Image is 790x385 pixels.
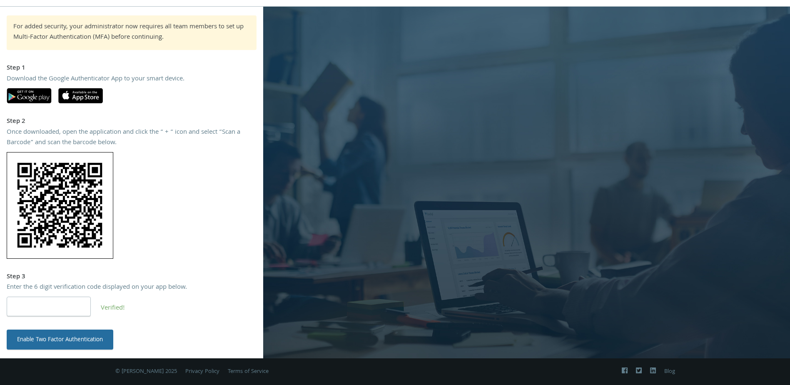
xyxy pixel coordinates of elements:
div: Once downloaded, open the application and click the “ + “ icon and select “Scan a Barcode” and sc... [7,127,257,149]
div: Enter the 6 digit verification code displayed on your app below. [7,282,257,293]
img: +SGis6czmrmgAAAABJRU5ErkJggg== [7,152,113,259]
div: For added security, your administrator now requires all team members to set up Multi-Factor Authe... [13,22,250,43]
div: Download the Google Authenticator App to your smart device. [7,74,257,85]
strong: Step 3 [7,272,25,282]
a: Blog [664,367,675,376]
a: Terms of Service [228,367,269,376]
span: Verified! [101,303,125,314]
span: © [PERSON_NAME] 2025 [115,367,177,376]
a: Privacy Policy [185,367,219,376]
strong: Step 2 [7,116,25,127]
button: Enable Two Factor Authentication [7,330,113,350]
